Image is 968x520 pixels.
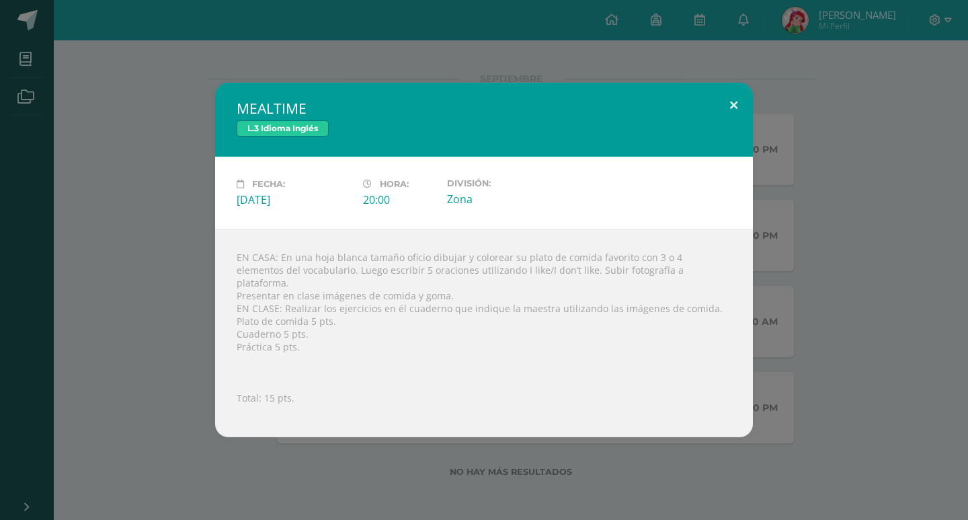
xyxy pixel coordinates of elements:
[237,99,731,118] h2: MEALTIME
[447,192,563,207] div: Zona
[363,192,436,207] div: 20:00
[380,179,409,189] span: Hora:
[715,83,753,128] button: Close (Esc)
[237,120,329,137] span: L.3 Idioma Inglés
[447,178,563,188] label: División:
[215,229,753,437] div: EN CASA: En una hoja blanca tamaño oficio dibujar y colorear su plato de comida favorito con 3 o ...
[237,192,352,207] div: [DATE]
[252,179,285,189] span: Fecha:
